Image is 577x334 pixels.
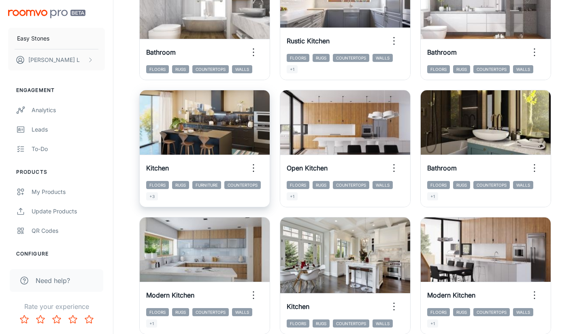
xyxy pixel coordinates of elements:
h6: Bathroom [427,163,457,173]
span: Countertops [224,181,261,189]
span: Rugs [453,181,470,189]
span: Floors [146,181,169,189]
span: Floors [427,308,450,316]
span: Countertops [473,181,510,189]
h6: Bathroom [146,47,176,57]
span: Walls [373,54,393,62]
button: Easy Stones [8,28,105,49]
button: Rate 4 star [65,311,81,328]
span: Countertops [192,308,229,316]
span: Floors [287,319,309,328]
span: Rugs [172,308,189,316]
p: Easy Stones [17,34,49,43]
span: Floors [427,181,450,189]
div: Analytics [32,106,105,115]
div: QR Codes [32,226,105,235]
span: Rugs [313,54,330,62]
span: Countertops [333,319,369,328]
span: Floors [287,181,309,189]
h6: Modern Kitchen [427,290,475,300]
span: Countertops [473,65,510,73]
span: Walls [513,65,533,73]
span: Floors [146,308,169,316]
span: Floors [427,65,450,73]
span: Rugs [172,65,189,73]
span: Rugs [313,319,330,328]
span: +1 [427,319,438,328]
h6: Kitchen [146,163,169,173]
button: Rate 3 star [49,311,65,328]
span: Walls [513,181,533,189]
p: Rate your experience [6,302,106,311]
h6: Rustic Kitchen [287,36,330,46]
span: Walls [373,319,393,328]
button: Rate 1 star [16,311,32,328]
button: [PERSON_NAME] L [8,49,105,70]
span: Rugs [453,308,470,316]
span: Countertops [473,308,510,316]
h6: Bathroom [427,47,457,57]
span: +1 [287,65,298,73]
span: Furniture [192,181,221,189]
div: To-do [32,145,105,153]
span: Floors [146,65,169,73]
span: Walls [513,308,533,316]
span: +3 [146,192,158,200]
div: My Products [32,187,105,196]
span: Walls [373,181,393,189]
button: Rate 5 star [81,311,97,328]
span: Rugs [453,65,470,73]
img: Roomvo PRO Beta [8,10,85,18]
button: Rate 2 star [32,311,49,328]
span: Walls [232,308,252,316]
span: Countertops [333,54,369,62]
span: +1 [427,192,438,200]
span: +1 [146,319,157,328]
span: Floors [287,54,309,62]
span: Walls [232,65,252,73]
h6: Kitchen [287,302,309,311]
span: Rugs [172,181,189,189]
span: Need help? [36,276,70,285]
div: Update Products [32,207,105,216]
h6: Modern Kitchen [146,290,194,300]
p: [PERSON_NAME] L [28,55,80,64]
span: Rugs [313,181,330,189]
span: Countertops [333,181,369,189]
span: +1 [287,192,298,200]
span: Countertops [192,65,229,73]
div: Leads [32,125,105,134]
h6: Open Kitchen [287,163,328,173]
